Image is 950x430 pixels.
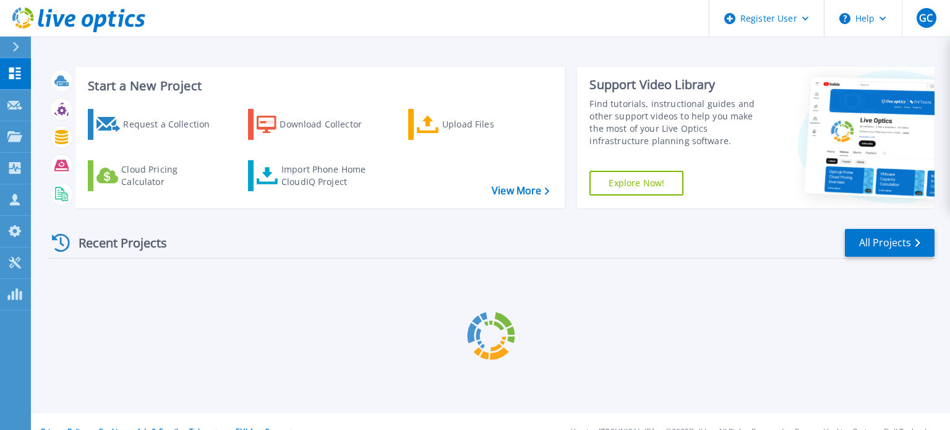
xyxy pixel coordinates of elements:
[589,171,683,196] a: Explore Now!
[589,77,769,93] div: Support Video Library
[919,13,933,23] span: GC
[281,163,378,188] div: Import Phone Home CloudIQ Project
[408,109,546,140] a: Upload Files
[88,79,549,93] h3: Start a New Project
[845,229,935,257] a: All Projects
[121,163,220,188] div: Cloud Pricing Calculator
[492,185,549,197] a: View More
[248,109,386,140] a: Download Collector
[442,112,541,137] div: Upload Files
[589,98,769,147] div: Find tutorials, instructional guides and other support videos to help you make the most of your L...
[88,160,226,191] a: Cloud Pricing Calculator
[123,112,222,137] div: Request a Collection
[280,112,379,137] div: Download Collector
[48,228,184,258] div: Recent Projects
[88,109,226,140] a: Request a Collection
